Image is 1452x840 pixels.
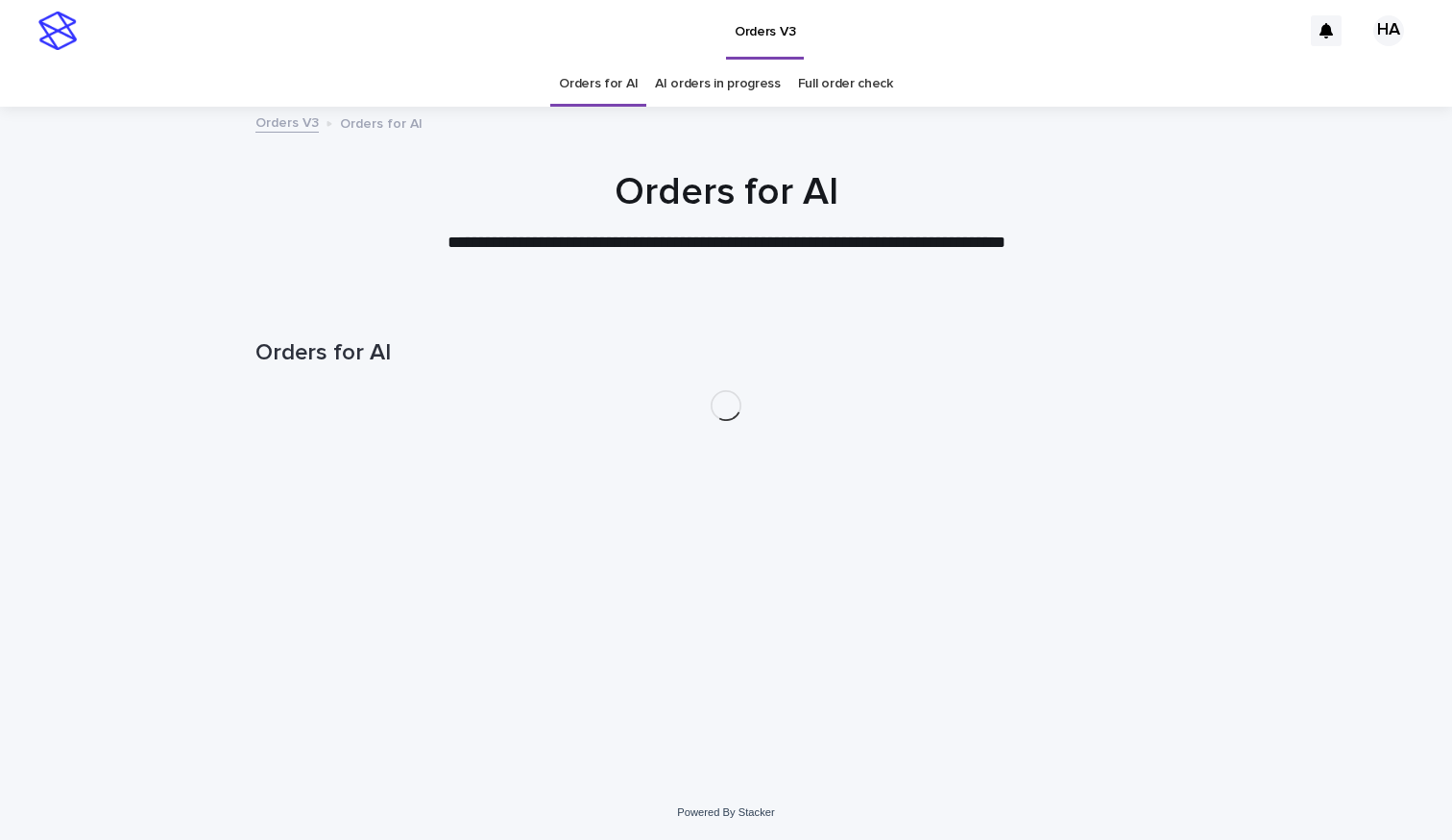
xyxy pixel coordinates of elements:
h1: Orders for AI [255,339,1197,367]
p: Orders for AI [340,111,423,133]
h1: Orders for AI [255,169,1197,215]
div: HA [1373,15,1404,46]
a: Orders for AI [559,62,638,107]
img: stacker-logo-s-only.png [38,12,77,50]
a: Orders V3 [255,111,319,133]
a: Powered By Stacker [677,806,774,818]
a: AI orders in progress [655,62,781,107]
a: Full order check [798,62,893,107]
